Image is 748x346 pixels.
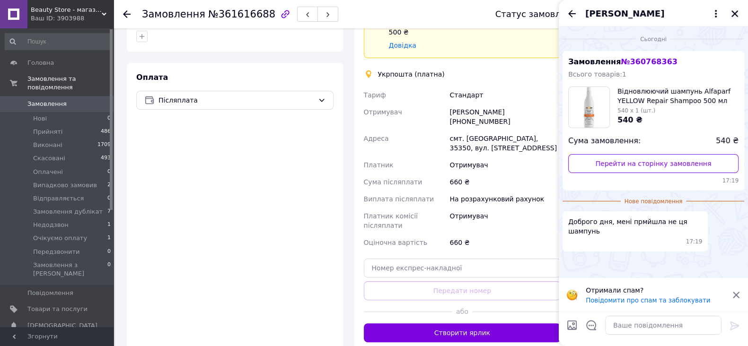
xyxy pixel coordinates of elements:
span: Сьогодні [636,35,670,43]
span: Отримувач [364,108,402,116]
button: Закрити [729,8,740,19]
span: Всього товарів: 1 [568,70,626,78]
span: 540 ₴ [716,136,739,147]
span: Платник комісії післяплати [364,212,418,229]
span: 2 [107,181,111,190]
div: Отримувач [448,156,563,173]
div: Ваш ID: 3903988 [31,14,114,23]
span: Виплата післяплати [364,195,434,203]
span: Недодзвон [33,221,69,229]
span: Нове повідомлення [621,198,686,206]
span: Замовлення [568,57,678,66]
span: Адреса [364,135,389,142]
span: 0 [107,168,111,176]
span: Доброго дня, мені прмйшла не ця шампунь [568,217,702,236]
button: [PERSON_NAME] [585,8,722,20]
div: 660 ₴ [448,173,563,190]
div: Повернутися назад [123,9,131,19]
input: Номер експрес-накладної [364,259,561,277]
button: Назад [566,8,578,19]
span: Післяплата [158,95,314,105]
span: Очікуємо оплату [33,234,87,242]
a: Довідка [389,42,416,49]
span: 0 [107,261,111,278]
div: смт. [GEOGRAPHIC_DATA], 35350, вул. [STREET_ADDRESS] [448,130,563,156]
span: Замовлення дублікат [33,208,103,216]
span: Платник [364,161,394,169]
span: Замовлення [142,9,205,20]
span: 7 [107,208,111,216]
span: №361616688 [208,9,275,20]
span: 0 [107,194,111,203]
img: 6341391565_w160_h160_vidnovlyuyuchij-shampun-alfaparf.jpg [583,87,595,128]
div: 660 ₴ [448,234,563,251]
span: Випадково замовив [33,181,97,190]
span: Нові [33,114,47,123]
span: 486 [101,128,111,136]
span: 17:19 12.09.2025 [568,177,739,185]
span: Сума післяплати [364,178,422,186]
span: Оплачені [33,168,63,176]
div: Стандарт [448,86,563,104]
span: 1 [107,221,111,229]
span: Відновлюючий шампунь Alfaparf YELLOW Repair Shampoo 500 мл [617,86,739,105]
span: 17:19 12.09.2025 [686,238,703,246]
span: Прийняті [33,128,62,136]
div: Отримувач [448,208,563,234]
span: Скасовані [33,154,65,163]
input: Пошук [5,33,112,50]
span: Оплата [136,73,168,82]
span: Повідомлення [27,289,73,297]
a: Перейти на сторінку замовлення [568,154,739,173]
span: 540 x 1 (шт.) [617,107,655,114]
span: Тариф [364,91,386,99]
span: Замовлення з [PERSON_NAME] [33,261,107,278]
span: 1 [107,234,111,242]
span: № 360768363 [621,57,677,66]
span: [PERSON_NAME] [585,8,664,20]
span: 0 [107,248,111,256]
div: [PERSON_NAME] [PHONE_NUMBER] [448,104,563,130]
span: Передзвонити [33,248,80,256]
span: Beauty Store - магазин доглядової косметики [31,6,102,14]
div: 12.09.2025 [563,34,744,43]
span: Відправляється [33,194,84,203]
span: Замовлення та повідомлення [27,75,114,92]
span: або [452,307,472,316]
img: :face_with_monocle: [566,289,578,301]
button: Відкрити шаблони відповідей [585,319,598,331]
span: Оціночна вартість [364,239,427,246]
span: 540 ₴ [617,115,642,124]
div: Укрпошта (платна) [376,69,447,79]
p: Отримали спам? [586,285,726,295]
span: 1709 [97,141,111,149]
div: Статус замовлення [495,9,582,19]
span: 0 [107,114,111,123]
button: Повідомити про спам та заблокувати [586,297,710,304]
span: Замовлення [27,100,67,108]
span: [DEMOGRAPHIC_DATA] [27,321,97,330]
span: Виконані [33,141,62,149]
span: 493 [101,154,111,163]
span: Сума замовлення: [568,136,641,147]
button: Створити ярлик [364,323,561,342]
span: Товари та послуги [27,305,88,313]
span: Головна [27,59,54,67]
div: На розрахунковий рахунок [448,190,563,208]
